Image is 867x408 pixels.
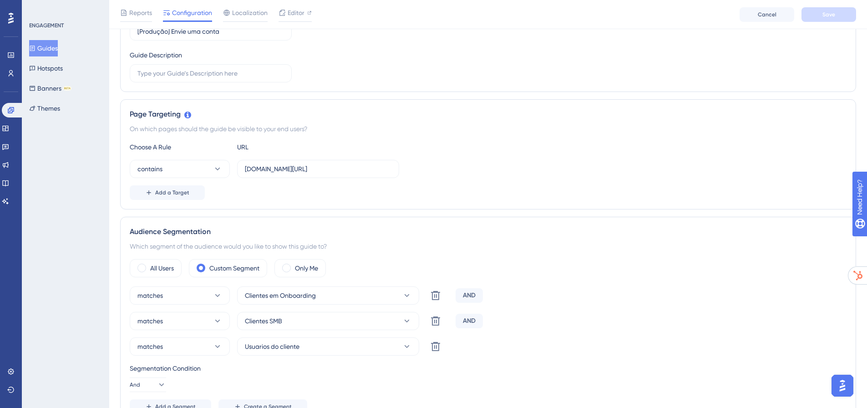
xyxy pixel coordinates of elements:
span: Clientes SMB [245,316,282,326]
div: Which segment of the audience would you like to show this guide to? [130,241,847,252]
button: contains [130,160,230,178]
div: ENGAGEMENT [29,22,64,29]
input: Type your Guide’s Description here [137,68,284,78]
span: Clientes em Onboarding [245,290,316,301]
div: URL [237,142,337,153]
button: Clientes SMB [237,312,419,330]
button: Hotspots [29,60,63,76]
button: Cancel [740,7,794,22]
span: Cancel [758,11,776,18]
button: Guides [29,40,58,56]
span: matches [137,341,163,352]
input: yourwebsite.com/path [245,164,391,174]
input: Type your Guide’s Name here [137,26,284,36]
button: BannersBETA [29,80,71,97]
span: Save [822,11,835,18]
div: AND [456,314,483,328]
button: Usuarios do cliente [237,337,419,356]
button: And [130,377,166,392]
div: Segmentation Condition [130,363,847,374]
label: Only Me [295,263,318,274]
span: Configuration [172,7,212,18]
label: All Users [150,263,174,274]
span: contains [137,163,162,174]
button: matches [130,337,230,356]
span: Add a Target [155,189,189,196]
button: Add a Target [130,185,205,200]
span: And [130,381,140,388]
button: matches [130,312,230,330]
button: Save [801,7,856,22]
span: Reports [129,7,152,18]
div: Guide Description [130,50,182,61]
button: Themes [29,100,60,117]
span: Localization [232,7,268,18]
iframe: UserGuiding AI Assistant Launcher [829,372,856,399]
label: Custom Segment [209,263,259,274]
span: Editor [288,7,304,18]
span: matches [137,316,163,326]
span: Need Help? [21,2,57,13]
span: Usuarios do cliente [245,341,299,352]
button: matches [130,286,230,305]
div: On which pages should the guide be visible to your end users? [130,123,847,134]
div: Audience Segmentation [130,226,847,237]
div: Page Targeting [130,109,847,120]
div: AND [456,288,483,303]
span: matches [137,290,163,301]
button: Clientes em Onboarding [237,286,419,305]
div: Choose A Rule [130,142,230,153]
div: BETA [63,86,71,91]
